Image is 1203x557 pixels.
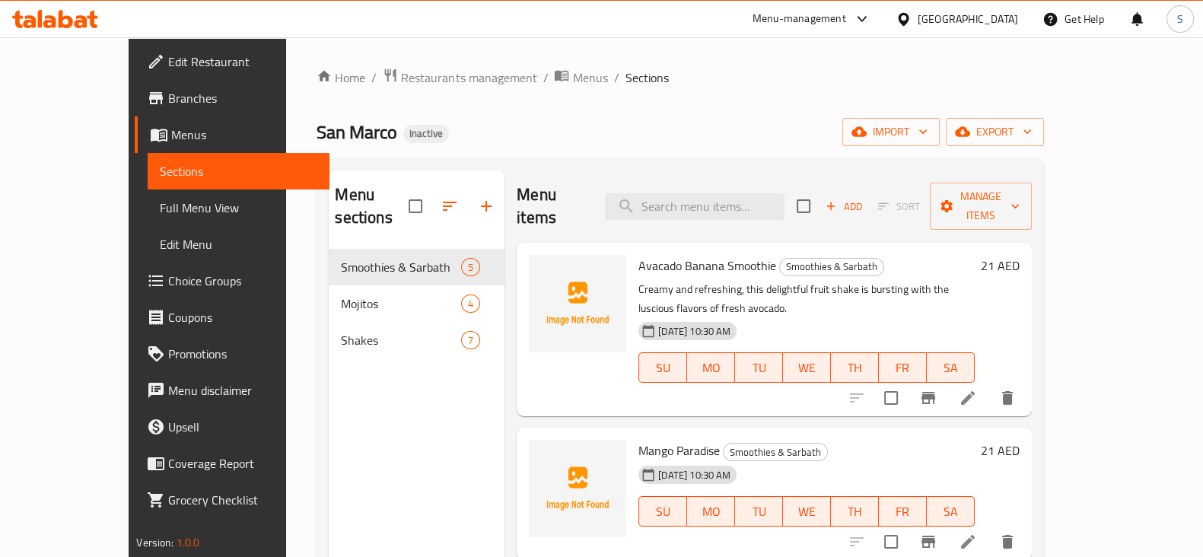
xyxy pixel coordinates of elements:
[462,333,479,348] span: 7
[135,445,329,482] a: Coverage Report
[933,501,969,523] span: SA
[981,255,1020,276] h6: 21 AED
[317,115,397,149] span: San Marco
[645,357,681,379] span: SU
[461,258,480,276] div: items
[135,299,329,336] a: Coupons
[383,68,536,88] a: Restaurants management
[687,496,735,527] button: MO
[879,496,927,527] button: FR
[652,468,737,482] span: [DATE] 10:30 AM
[529,440,626,537] img: Mango Paradise
[135,336,329,372] a: Promotions
[783,352,831,383] button: WE
[572,68,607,87] span: Menus
[148,189,329,226] a: Full Menu View
[341,294,461,313] span: Mojitos
[341,258,461,276] span: Smoothies & Sarbath
[918,11,1018,27] div: [GEOGRAPHIC_DATA]
[177,533,200,552] span: 1.0.0
[168,418,317,436] span: Upsell
[788,190,820,222] span: Select section
[317,68,1043,88] nav: breadcrumb
[820,195,868,218] span: Add item
[462,297,479,311] span: 4
[168,272,317,290] span: Choice Groups
[910,380,947,416] button: Branch-specific-item
[645,501,681,523] span: SU
[831,496,879,527] button: TH
[329,243,504,364] nav: Menu sections
[638,352,687,383] button: SU
[930,183,1032,230] button: Manage items
[401,68,536,87] span: Restaurants management
[638,254,776,277] span: Avacado Banana Smoothie
[959,389,977,407] a: Edit menu item
[135,43,329,80] a: Edit Restaurant
[638,439,720,462] span: Mango Paradise
[341,331,461,349] span: Shakes
[842,118,940,146] button: import
[780,258,883,275] span: Smoothies & Sarbath
[783,496,831,527] button: WE
[168,345,317,363] span: Promotions
[885,501,921,523] span: FR
[687,352,735,383] button: MO
[135,80,329,116] a: Branches
[468,188,504,224] button: Add section
[789,357,825,379] span: WE
[461,331,480,349] div: items
[148,153,329,189] a: Sections
[885,357,921,379] span: FR
[942,187,1020,225] span: Manage items
[823,198,864,215] span: Add
[168,89,317,107] span: Branches
[554,68,607,88] a: Menus
[638,280,974,318] p: Creamy and refreshing, this delightful fruit shake is bursting with the luscious flavors of fresh...
[329,285,504,322] div: Mojitos4
[168,491,317,509] span: Grocery Checklist
[529,255,626,352] img: Avacado Banana Smoothie
[855,123,928,142] span: import
[168,308,317,326] span: Coupons
[135,482,329,518] a: Grocery Checklist
[168,381,317,399] span: Menu disclaimer
[820,195,868,218] button: Add
[933,357,969,379] span: SA
[981,440,1020,461] h6: 21 AED
[789,501,825,523] span: WE
[135,409,329,445] a: Upsell
[148,226,329,263] a: Edit Menu
[160,162,317,180] span: Sections
[160,235,317,253] span: Edit Menu
[879,352,927,383] button: FR
[335,183,409,229] h2: Menu sections
[946,118,1044,146] button: export
[652,324,737,339] span: [DATE] 10:30 AM
[831,352,879,383] button: TH
[605,193,784,220] input: search
[724,444,827,461] span: Smoothies & Sarbath
[403,125,449,143] div: Inactive
[399,190,431,222] span: Select all sections
[403,127,449,140] span: Inactive
[135,372,329,409] a: Menu disclaimer
[958,123,1032,142] span: export
[168,454,317,473] span: Coverage Report
[1177,11,1183,27] span: S
[837,501,873,523] span: TH
[462,260,479,275] span: 5
[329,249,504,285] div: Smoothies & Sarbath5
[431,188,468,224] span: Sort sections
[693,357,729,379] span: MO
[371,68,377,87] li: /
[517,183,586,229] h2: Menu items
[723,443,828,461] div: Smoothies & Sarbath
[168,53,317,71] span: Edit Restaurant
[171,126,317,144] span: Menus
[753,10,846,28] div: Menu-management
[837,357,873,379] span: TH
